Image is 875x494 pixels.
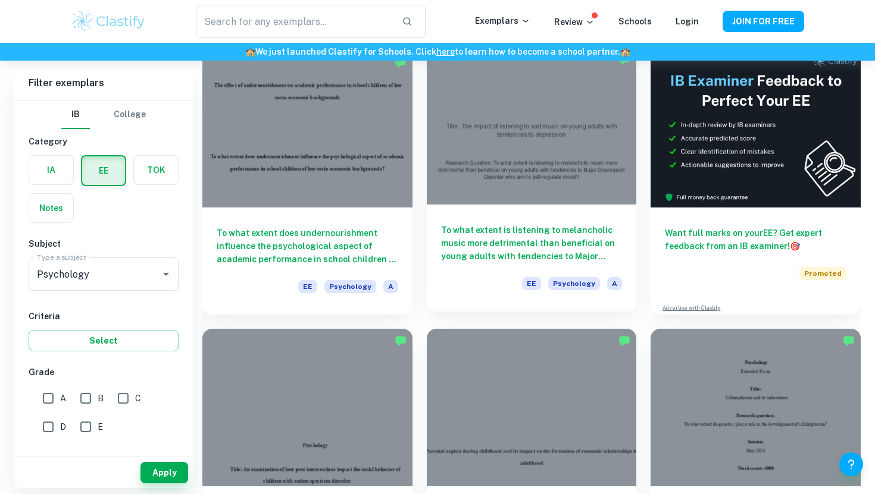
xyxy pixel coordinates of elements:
button: TOK [134,156,178,184]
input: Search for any exemplars... [196,5,392,38]
span: B [98,392,104,405]
img: Marked [395,56,407,68]
img: Marked [618,335,630,347]
button: Help and Feedback [839,452,863,476]
button: JOIN FOR FREE [723,11,804,32]
a: here [436,47,455,56]
button: IA [29,156,73,184]
img: Clastify logo [71,10,146,33]
p: Exemplars [475,14,530,27]
h6: We just launched Clastify for Schools. Click to learn how to become a school partner. [2,45,873,58]
span: EE [298,280,317,293]
button: College [114,100,146,129]
span: Psychology [548,277,600,290]
span: A [607,277,622,290]
button: IB [61,100,90,129]
span: 🏫 [620,47,630,56]
span: C [135,392,141,405]
h6: To what extent does undernourishment influence the psychological aspect of academic performance i... [217,226,398,266]
h6: Filter exemplars [14,67,193,100]
span: E [98,420,103,433]
h6: Subject [29,237,179,250]
a: To what extent is listening to melancholic music more detrimental than beneficial on young adults... [427,51,637,314]
h6: Want full marks on your EE ? Get expert feedback from an IB examiner! [665,226,846,253]
span: Psychology [324,280,376,293]
h6: Category [29,135,179,148]
h6: Criteria [29,310,179,323]
span: A [383,280,398,293]
a: Login [676,17,699,26]
div: Filter type choice [61,100,146,129]
button: Apply [140,462,188,483]
span: A [60,392,66,405]
button: Open [158,266,174,282]
button: EE [82,156,125,185]
a: Schools [618,17,652,26]
span: Promoted [799,267,846,280]
img: Marked [395,335,407,347]
a: To what extent does undernourishment influence the psychological aspect of academic performance i... [202,51,412,314]
span: D [60,420,66,433]
span: EE [522,277,541,290]
a: Advertise with Clastify [662,304,720,312]
button: Notes [29,194,73,222]
img: Thumbnail [651,51,861,207]
p: Review [554,15,595,29]
label: Type a subject [37,252,86,262]
h6: To what extent is listening to melancholic music more detrimental than beneficial on young adults... [441,224,623,263]
img: Marked [843,335,855,347]
button: Select [29,330,179,351]
a: Want full marks on yourEE? Get expert feedback from an IB examiner!PromotedAdvertise with Clastify [651,51,861,314]
h6: Grade [29,366,179,379]
span: 🎯 [790,241,800,251]
span: 🏫 [245,47,255,56]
